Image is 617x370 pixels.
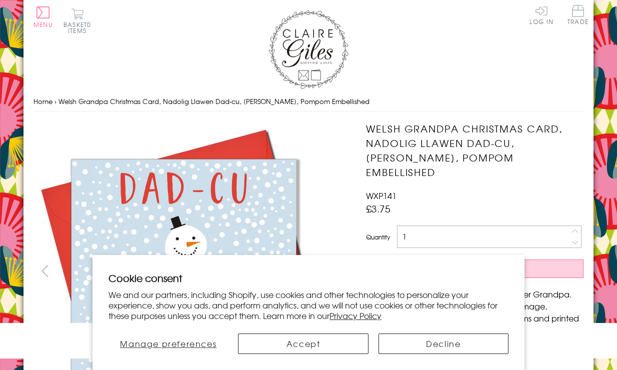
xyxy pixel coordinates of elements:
button: prev [33,259,56,282]
button: Menu [33,6,53,27]
nav: breadcrumbs [33,91,583,112]
h1: Welsh Grandpa Christmas Card, Nadolig Llawen Dad-cu, [PERSON_NAME], Pompom Embellished [366,121,583,179]
button: Decline [378,333,508,354]
button: Basket0 items [63,8,91,33]
a: Trade [567,5,588,26]
span: Manage preferences [120,337,216,349]
a: Log In [529,5,553,24]
span: WXP141 [366,189,396,201]
p: We and our partners, including Shopify, use cookies and other technologies to personalize your ex... [108,289,508,320]
button: Accept [238,333,368,354]
a: Home [33,96,52,106]
a: Privacy Policy [329,309,381,321]
label: Quantity [366,232,390,241]
span: £3.75 [366,201,390,215]
button: Manage preferences [108,333,228,354]
img: Claire Giles Greetings Cards [268,10,348,89]
span: Menu [33,20,53,29]
span: Trade [567,5,588,24]
span: Welsh Grandpa Christmas Card, Nadolig Llawen Dad-cu, [PERSON_NAME], Pompom Embellished [58,96,369,106]
h2: Cookie consent [108,271,508,285]
span: › [54,96,56,106]
span: 0 items [68,20,91,35]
